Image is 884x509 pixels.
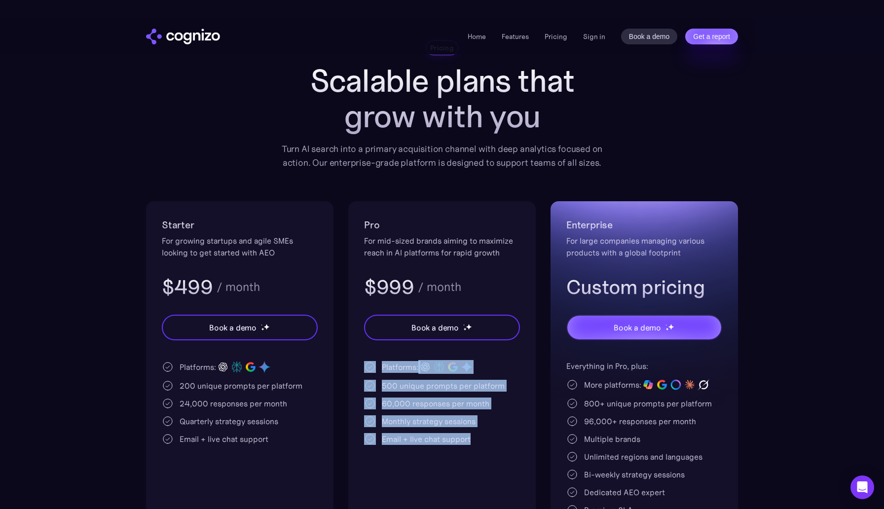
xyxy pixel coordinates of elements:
img: cognizo logo [146,29,220,44]
div: Dedicated AEO expert [584,486,665,498]
h2: Pro [364,217,520,233]
img: star [665,324,667,326]
img: star [263,324,270,330]
h3: $499 [162,274,213,300]
div: Email + live chat support [180,433,268,445]
a: Pricing [545,32,567,41]
a: Book a demostarstarstar [364,315,520,340]
h2: Enterprise [566,217,722,233]
div: Open Intercom Messenger [850,475,874,499]
div: Book a demo [411,322,459,333]
div: For growing startups and agile SMEs looking to get started with AEO [162,235,318,258]
img: star [261,327,264,331]
a: Book a demo [621,29,678,44]
div: For large companies managing various products with a global footprint [566,235,722,258]
a: Book a demostarstarstar [566,315,722,340]
div: / month [418,281,461,293]
div: 800+ unique prompts per platform [584,398,712,409]
img: star [668,324,674,330]
h1: Scalable plans that grow with you [274,63,610,134]
div: Platforms: [382,361,418,373]
div: 500 unique prompts per platform [382,380,505,392]
h2: Starter [162,217,318,233]
img: star [665,327,669,331]
a: home [146,29,220,44]
div: Turn AI search into a primary acquisition channel with deep analytics focused on action. Our ente... [274,142,610,170]
div: Monthly strategy sessions [382,415,476,427]
div: Email + live chat support [382,433,471,445]
a: Book a demostarstarstar [162,315,318,340]
div: 96,000+ responses per month [584,415,696,427]
div: Multiple brands [584,433,640,445]
div: 24,000 responses per month [180,398,287,409]
img: star [261,324,262,326]
div: Bi-weekly strategy sessions [584,469,685,480]
a: Sign in [583,31,605,42]
div: Quarterly strategy sessions [180,415,278,427]
div: More platforms: [584,379,641,391]
div: For mid-sized brands aiming to maximize reach in AI platforms for rapid growth [364,235,520,258]
h3: $999 [364,274,414,300]
div: Platforms: [180,361,216,373]
img: star [463,327,467,331]
a: Get a report [685,29,738,44]
img: star [466,324,472,330]
h3: Custom pricing [566,274,722,300]
div: Unlimited regions and languages [584,451,702,463]
div: 60,000 responses per month [382,398,489,409]
img: star [463,324,465,326]
div: Book a demo [209,322,257,333]
a: Home [468,32,486,41]
div: 200 unique prompts per platform [180,380,302,392]
div: Everything in Pro, plus: [566,360,722,372]
a: Features [502,32,529,41]
div: / month [217,281,260,293]
div: Book a demo [614,322,661,333]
